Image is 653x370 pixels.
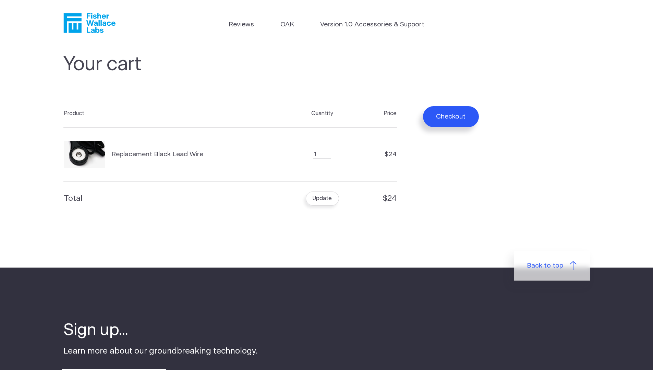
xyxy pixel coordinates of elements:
a: Back to top [514,251,590,281]
button: Checkout [423,106,479,127]
button: Update [306,192,339,205]
a: Reviews [229,20,254,30]
span: Replacement Black Lead Wire [111,150,203,160]
td: $24 [361,128,397,182]
h1: Your cart [63,53,590,88]
a: Fisher Wallace [63,13,116,33]
h4: Sign up... [63,320,258,342]
th: Price [361,100,397,128]
td: $24 [361,182,397,215]
a: OAK [280,20,294,30]
th: Quantity [283,100,361,128]
th: Total [63,182,284,215]
span: Back to top [527,261,563,271]
a: Replacement Black Lead Wire [64,141,274,168]
a: Version 1.0 Accessories & Support [320,20,424,30]
th: Product [63,100,284,128]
